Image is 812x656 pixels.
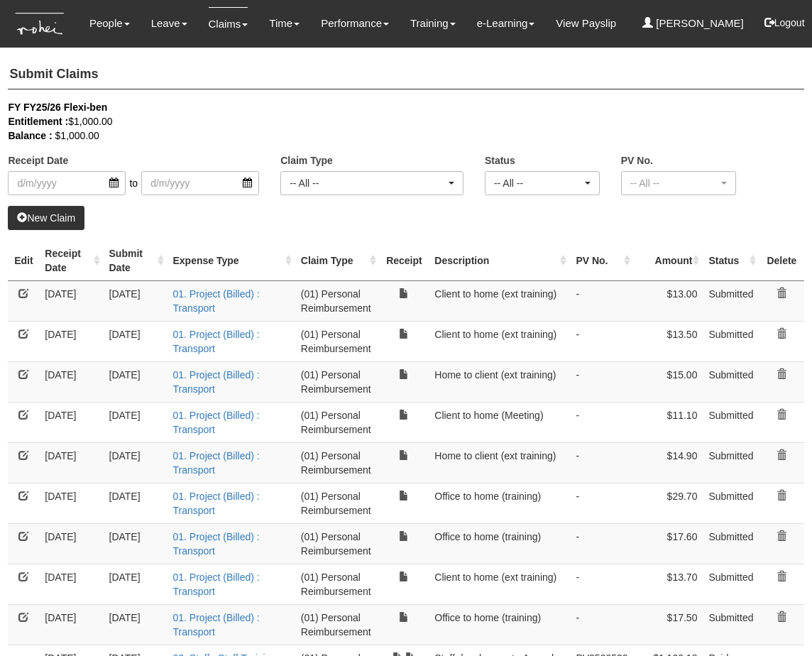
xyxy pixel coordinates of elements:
[168,241,295,281] th: Expense Type : activate to sort column ascending
[556,7,616,40] a: View Payslip
[759,241,803,281] th: Delete
[173,329,260,354] a: 01. Project (Billed) : Transport
[429,564,570,604] td: Client to home (ext training)
[295,402,380,442] td: (01) Personal Reimbursement
[570,321,634,361] td: -
[269,7,300,40] a: Time
[151,7,187,40] a: Leave
[703,523,759,564] td: Submitted
[703,321,759,361] td: Submitted
[621,153,653,168] label: PV No.
[104,483,168,523] td: [DATE]
[295,564,380,604] td: (01) Personal Reimbursement
[703,442,759,483] td: Submitted
[570,564,634,604] td: -
[634,321,703,361] td: $13.50
[8,102,107,113] b: FY FY25/26 Flexi-ben
[634,280,703,321] td: $13.00
[141,171,259,195] input: d/m/yyyy
[703,604,759,645] td: Submitted
[104,402,168,442] td: [DATE]
[485,171,600,195] button: -- All --
[429,402,570,442] td: Client to home (Meeting)
[8,206,84,230] a: New Claim
[104,442,168,483] td: [DATE]
[570,361,634,402] td: -
[104,280,168,321] td: [DATE]
[173,531,260,557] a: 01. Project (Billed) : Transport
[321,7,389,40] a: Performance
[410,7,456,40] a: Training
[280,153,333,168] label: Claim Type
[173,288,260,314] a: 01. Project (Billed) : Transport
[570,402,634,442] td: -
[295,361,380,402] td: (01) Personal Reimbursement
[209,7,248,40] a: Claims
[703,280,759,321] td: Submitted
[280,171,463,195] button: -- All --
[290,176,446,190] div: -- All --
[429,442,570,483] td: Home to client (ext training)
[295,280,380,321] td: (01) Personal Reimbursement
[104,241,168,281] th: Submit Date : activate to sort column ascending
[126,171,141,195] span: to
[703,564,759,604] td: Submitted
[295,523,380,564] td: (01) Personal Reimbursement
[39,564,103,604] td: [DATE]
[8,114,782,129] div: $1,000.00
[295,483,380,523] td: (01) Personal Reimbursement
[295,321,380,361] td: (01) Personal Reimbursement
[173,572,260,597] a: 01. Project (Billed) : Transport
[703,402,759,442] td: Submitted
[295,604,380,645] td: (01) Personal Reimbursement
[429,321,570,361] td: Client to home (ext training)
[89,7,130,40] a: People
[634,241,703,281] th: Amount : activate to sort column ascending
[104,321,168,361] td: [DATE]
[477,7,535,40] a: e-Learning
[8,60,803,89] h4: Submit Claims
[570,241,634,281] th: PV No. : activate to sort column ascending
[703,483,759,523] td: Submitted
[8,130,52,141] b: Balance :
[634,402,703,442] td: $11.10
[429,483,570,523] td: Office to home (training)
[295,241,380,281] th: Claim Type : activate to sort column ascending
[39,483,103,523] td: [DATE]
[8,171,126,195] input: d/m/yyyy
[429,361,570,402] td: Home to client (ext training)
[173,491,260,516] a: 01. Project (Billed) : Transport
[570,442,634,483] td: -
[429,523,570,564] td: Office to home (training)
[39,604,103,645] td: [DATE]
[39,523,103,564] td: [DATE]
[8,153,68,168] label: Receipt Date
[485,153,515,168] label: Status
[39,280,103,321] td: [DATE]
[634,604,703,645] td: $17.50
[703,361,759,402] td: Submitted
[634,564,703,604] td: $13.70
[429,241,570,281] th: Description : activate to sort column ascending
[173,369,260,395] a: 01. Project (Billed) : Transport
[429,604,570,645] td: Office to home (training)
[380,241,429,281] th: Receipt
[8,116,68,127] b: Entitlement :
[173,450,260,476] a: 01. Project (Billed) : Transport
[173,612,260,638] a: 01. Project (Billed) : Transport
[634,361,703,402] td: $15.00
[630,176,718,190] div: -- All --
[104,361,168,402] td: [DATE]
[39,402,103,442] td: [DATE]
[429,280,570,321] td: Client to home (ext training)
[104,564,168,604] td: [DATE]
[621,171,736,195] button: -- All --
[39,442,103,483] td: [DATE]
[634,442,703,483] td: $14.90
[634,483,703,523] td: $29.70
[570,604,634,645] td: -
[8,241,39,281] th: Edit
[39,361,103,402] td: [DATE]
[173,410,260,435] a: 01. Project (Billed) : Transport
[570,483,634,523] td: -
